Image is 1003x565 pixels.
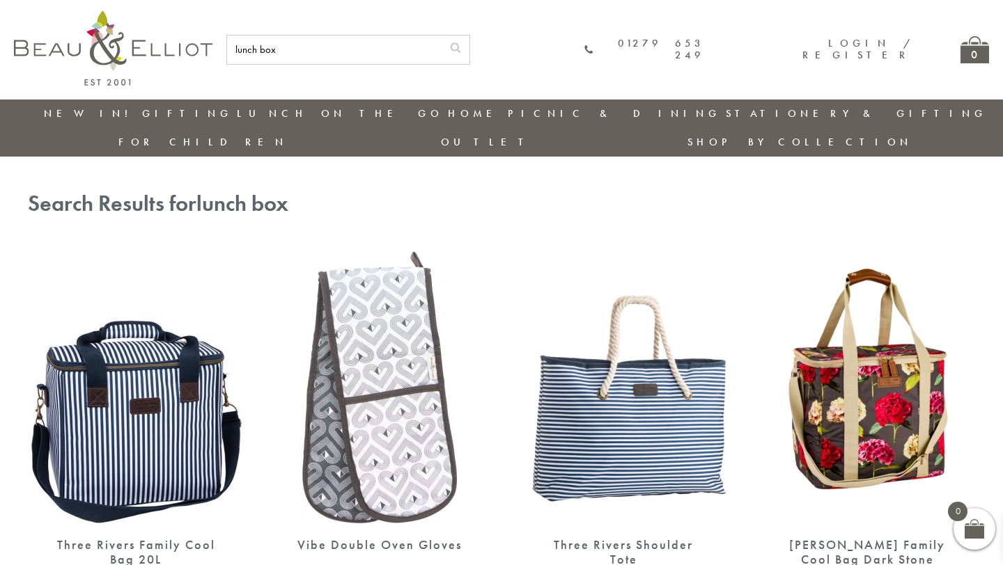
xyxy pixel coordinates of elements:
a: 01279 653 249 [584,38,704,62]
a: Picnic & Dining [508,106,721,120]
img: Three Rivers Family Cool Bag 20L [28,246,244,524]
a: Stationery & Gifting [726,106,987,120]
a: Outlet [441,135,534,149]
a: Lunch On The Go [237,106,443,120]
img: Sarah Kelleher Family Coolbag Dark Stone [759,246,975,524]
input: SEARCH [227,35,442,64]
a: Login / Register [802,36,912,62]
h1: Search Results for [28,191,975,217]
img: logo [14,10,212,86]
div: Vibe Double Oven Gloves [296,538,463,552]
img: Vibe Cotton Double Oven Glove [272,246,488,524]
a: Home [448,106,504,120]
a: Gifting [142,106,233,120]
a: New in! [44,106,137,120]
img: Three Rivers Shoulder Tote [515,246,731,524]
span: lunch box [196,189,288,218]
a: For Children [118,135,288,149]
span: 0 [948,502,967,521]
a: 0 [961,36,989,63]
a: Shop by collection [687,135,912,149]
